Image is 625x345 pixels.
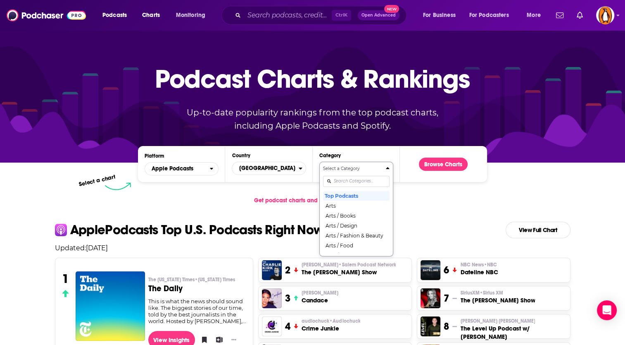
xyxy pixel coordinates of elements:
button: open menu [417,9,466,22]
a: The Megyn Kelly Show [421,288,440,308]
a: Get podcast charts and rankings via API [247,190,378,211]
p: SiriusXM • Sirius XM [460,290,535,296]
a: [PERSON_NAME]Candace [302,290,338,304]
button: Browse Charts [419,158,468,171]
h3: 1 [62,271,69,286]
a: [PERSON_NAME] [PERSON_NAME]The Level Up Podcast w/ [PERSON_NAME] [460,318,566,341]
h2: Platforms [145,162,219,175]
img: Crime Junkie [262,316,282,336]
button: Arts / Books [323,211,390,220]
button: Categories [319,162,393,256]
a: View Full Chart [506,222,570,238]
span: Logged in as penguin_portfolio [596,6,614,24]
a: [PERSON_NAME]•Salem Podcast NetworkThe [PERSON_NAME] Show [302,261,396,276]
p: Charlie Kirk • Salem Podcast Network [302,261,396,268]
h3: The Daily [148,285,246,293]
h3: 8 [444,320,449,333]
p: Candace Owens [302,290,338,296]
span: Podcasts [102,10,127,21]
h3: Candace [302,296,338,304]
span: More [527,10,541,21]
span: [PERSON_NAME] [302,261,396,268]
h3: Crime Junkie [302,324,360,333]
p: Up-to-date popularity rankings from the top podcast charts, including Apple Podcasts and Spotify. [171,106,455,132]
div: Search podcasts, credits, & more... [229,6,414,25]
span: Get podcast charts and rankings via API [254,197,363,204]
p: The New York Times • New York Times [148,276,246,283]
div: Open Intercom Messenger [597,300,617,320]
button: open menu [97,9,138,22]
button: open menu [521,9,551,22]
button: Show profile menu [596,6,614,24]
h3: The [PERSON_NAME] Show [460,296,535,304]
input: Search podcasts, credits, & more... [244,9,332,22]
h3: 4 [285,320,290,333]
img: Candace [262,288,282,308]
img: select arrow [105,182,131,190]
div: This is what the news should sound like. The biggest stories of our time, told by the best journa... [148,298,246,324]
img: The Charlie Kirk Show [262,260,282,280]
h3: The Level Up Podcast w/ [PERSON_NAME] [460,324,566,341]
button: open menu [170,9,216,22]
a: The [US_STATE] Times•[US_STATE] TimesThe Daily [148,276,246,298]
input: Search Categories... [323,176,390,187]
span: • [US_STATE] Times [195,277,235,283]
span: Monitoring [176,10,205,21]
span: The [US_STATE] Times [148,276,235,283]
span: • Sirius XM [479,290,503,296]
span: NBC News [460,261,497,268]
img: apple Icon [55,224,67,236]
button: open menu [464,9,521,22]
p: Select a chart [78,173,116,188]
button: Arts [323,201,390,211]
button: Open AdvancedNew [358,10,399,20]
span: [PERSON_NAME] [302,290,338,296]
span: • Audiochuck [329,318,360,324]
span: SiriusXM [460,290,503,296]
button: Show More Button [228,335,240,344]
span: New [384,5,399,13]
img: Podchaser - Follow, Share and Rate Podcasts [7,7,86,23]
h3: 3 [285,292,290,304]
button: Top Podcasts [323,191,390,201]
span: Ctrl K [332,10,351,21]
span: For Podcasters [469,10,509,21]
button: open menu [145,162,219,175]
p: Updated: [DATE] [48,244,577,252]
h3: The [PERSON_NAME] Show [302,268,396,276]
span: Charts [142,10,160,21]
p: Paul Alex Espinoza [460,318,566,324]
a: The Daily [76,271,145,341]
a: SiriusXM•Sirius XMThe [PERSON_NAME] Show [460,290,535,304]
span: audiochuck [302,318,360,324]
img: Dateline NBC [421,260,440,280]
span: • Salem Podcast Network [338,262,396,268]
a: Charts [137,9,165,22]
button: Countries [232,162,306,175]
a: Show notifications dropdown [553,8,567,22]
a: audiochuck•AudiochuckCrime Junkie [302,318,360,333]
span: Apple Podcasts [152,166,193,172]
span: [GEOGRAPHIC_DATA] [232,161,298,175]
p: Apple Podcasts Top U.S. Podcasts Right Now [70,223,323,237]
button: Arts / Performing Arts [323,250,390,260]
h3: Dateline NBC [460,268,498,276]
p: Podcast Charts & Rankings [155,52,470,105]
a: NBC News•NBCDateline NBC [460,261,498,276]
button: Arts / Food [323,240,390,250]
p: audiochuck • Audiochuck [302,318,360,324]
h3: 6 [444,264,449,276]
img: The Level Up Podcast w/ Paul Alex [421,316,440,336]
h3: 2 [285,264,290,276]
